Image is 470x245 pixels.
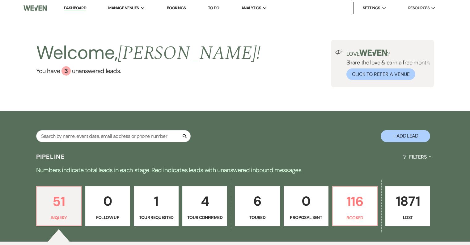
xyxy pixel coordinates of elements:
[134,186,179,226] a: 1Tour Requested
[138,214,175,221] p: Tour Requested
[61,66,71,76] div: 3
[89,191,126,212] p: 0
[23,2,47,15] img: Weven Logo
[239,214,276,221] p: Toured
[85,186,130,226] a: 0Follow Up
[36,152,65,161] h3: Pipeline
[389,191,426,212] p: 1871
[359,50,387,56] img: weven-logo-green.svg
[64,5,86,11] a: Dashboard
[186,191,223,212] p: 4
[118,39,260,68] span: [PERSON_NAME] !
[343,50,430,80] div: Share the love & earn a free month.
[182,186,227,226] a: 4Tour Confirmed
[400,149,434,165] button: Filters
[186,214,223,221] p: Tour Confirmed
[385,186,430,226] a: 1871Lost
[335,50,343,55] img: loud-speaker-illustration.svg
[36,186,82,226] a: 51Inquiry
[239,191,276,212] p: 6
[346,50,430,57] p: Love ?
[337,214,373,221] p: Booked
[13,165,458,175] p: Numbers indicate total leads in each stage. Red indicates leads with unanswered inbound messages.
[408,5,430,11] span: Resources
[36,130,191,142] input: Search by name, event date, email address or phone number
[89,214,126,221] p: Follow Up
[36,66,261,76] a: You have 3 unanswered leads.
[284,186,328,226] a: 0Proposal Sent
[389,214,426,221] p: Lost
[381,130,430,142] button: + Add Lead
[288,191,324,212] p: 0
[332,186,378,226] a: 116Booked
[363,5,380,11] span: Settings
[346,68,415,80] button: Click to Refer a Venue
[241,5,261,11] span: Analytics
[337,191,373,212] p: 116
[40,214,77,221] p: Inquiry
[235,186,280,226] a: 6Toured
[208,5,219,11] a: To Do
[40,191,77,212] p: 51
[288,214,324,221] p: Proposal Sent
[108,5,139,11] span: Manage Venues
[167,5,186,11] a: Bookings
[36,40,261,66] h2: Welcome,
[138,191,175,212] p: 1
